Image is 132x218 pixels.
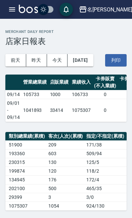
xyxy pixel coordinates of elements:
td: 202100 [7,184,47,193]
td: 1041893 [21,99,48,122]
th: 店販業績 [48,75,71,90]
td: 465 / 35 [85,184,126,193]
td: 176 [47,175,85,184]
img: Logo [19,5,38,13]
td: 106733 [70,90,92,99]
h3: 店家日報表 [5,37,127,46]
th: 業績收入 [70,75,92,90]
td: 0 [92,99,118,122]
td: 1075307 [7,202,47,210]
td: 509 / 94 [85,149,126,158]
td: 1054 [47,202,85,210]
td: 29399 [7,193,47,202]
button: 前天 [5,54,26,67]
td: 134945 [7,175,47,184]
td: 172 / 4 [85,175,126,184]
td: 500 [47,184,85,193]
td: 0 [92,90,118,99]
button: save [59,3,73,16]
td: 3 / 0 [85,193,126,202]
td: 1075307 [70,99,92,122]
td: 1000 [48,90,71,99]
h2: Merchant Daily Report [5,30,127,34]
td: 209 [47,140,85,149]
td: 171 / 38 [85,140,126,149]
td: 125 / 5 [85,158,126,167]
button: 昨天 [26,54,47,67]
td: 3 [47,193,85,202]
th: 客次(人次)(累積) [47,132,85,141]
td: 09/14 [5,90,21,99]
th: 類別總業績(累積) [7,132,47,141]
div: 卡券販賣 [94,75,116,82]
th: 指定/不指定(累積) [85,132,126,141]
td: 51900 [7,140,47,149]
td: 603 [47,149,85,158]
td: 105733 [21,90,48,99]
button: [DATE] [68,54,93,67]
td: 230315 [7,158,47,167]
td: 199874 [7,167,47,175]
td: 193360 [7,149,47,158]
td: 130 [47,158,85,167]
button: 列印 [105,54,127,67]
td: 924/130 [85,202,126,210]
td: 118 / 2 [85,167,126,175]
td: 33414 [48,99,71,122]
button: 今天 [47,54,68,67]
td: 09/01 - 09/14 [5,99,21,122]
div: (不入業績) [94,82,116,89]
th: 營業總業績 [21,75,48,90]
td: 120 [47,167,85,175]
